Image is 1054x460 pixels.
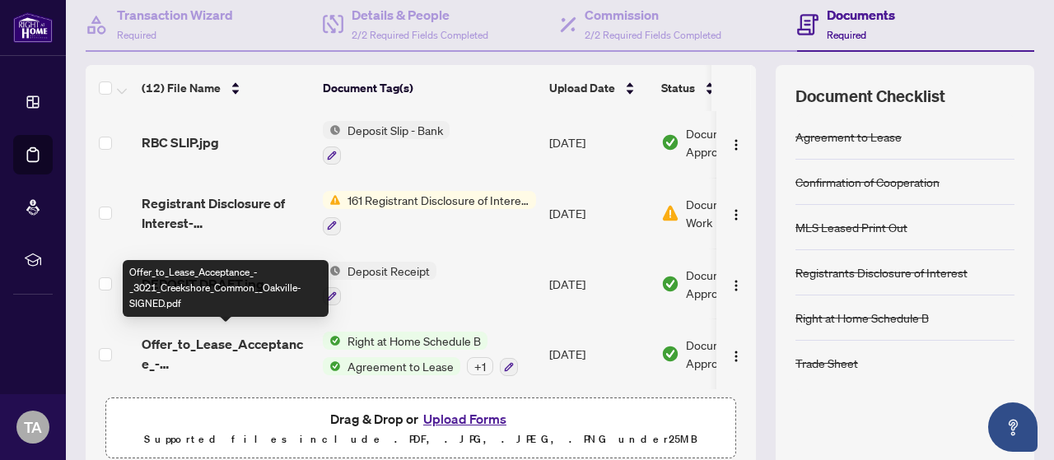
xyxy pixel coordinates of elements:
[352,29,488,41] span: 2/2 Required Fields Completed
[686,124,788,160] span: Document Approved
[730,279,743,292] img: Logo
[323,357,341,375] img: Status Icon
[142,132,219,152] span: RBC SLIP.jpg
[585,5,721,25] h4: Commission
[341,332,487,350] span: Right at Home Schedule B
[795,309,929,327] div: Right at Home Schedule B
[543,249,655,319] td: [DATE]
[117,5,233,25] h4: Transaction Wizard
[543,318,655,389] td: [DATE]
[323,121,341,139] img: Status Icon
[549,79,615,97] span: Upload Date
[117,29,156,41] span: Required
[661,275,679,293] img: Document Status
[795,128,902,146] div: Agreement to Lease
[988,402,1038,452] button: Open asap
[795,85,945,108] span: Document Checklist
[543,178,655,249] td: [DATE]
[723,341,749,367] button: Logo
[795,263,968,281] div: Registrants Disclosure of Interest
[686,266,788,302] span: Document Approved
[323,191,341,209] img: Status Icon
[341,191,536,209] span: 161 Registrant Disclosure of Interest - Disposition ofProperty
[723,129,749,156] button: Logo
[323,262,436,306] button: Status IconDeposit Receipt
[661,79,695,97] span: Status
[142,79,221,97] span: (12) File Name
[123,260,329,317] div: Offer_to_Lease_Acceptance_-_3021_Creekshore_Common__Oakville-SIGNED.pdf
[116,430,725,449] p: Supported files include .PDF, .JPG, .JPEG, .PNG under 25 MB
[585,29,721,41] span: 2/2 Required Fields Completed
[13,12,53,43] img: logo
[723,271,749,297] button: Logo
[661,204,679,222] img: Document Status
[795,173,940,191] div: Confirmation of Cooperation
[135,65,316,111] th: (12) File Name
[661,345,679,363] img: Document Status
[142,193,310,233] span: Registrant Disclosure of Interest- [GEOGRAPHIC_DATA]pdf
[795,218,907,236] div: MLS Leased Print Out
[341,262,436,280] span: Deposit Receipt
[827,5,895,25] h4: Documents
[661,133,679,151] img: Document Status
[543,108,655,179] td: [DATE]
[330,408,511,430] span: Drag & Drop or
[655,65,795,111] th: Status
[323,332,518,376] button: Status IconRight at Home Schedule BStatus IconAgreement to Lease+1
[827,29,866,41] span: Required
[323,191,536,235] button: Status Icon161 Registrant Disclosure of Interest - Disposition ofProperty
[543,65,655,111] th: Upload Date
[341,357,460,375] span: Agreement to Lease
[323,262,341,280] img: Status Icon
[723,200,749,226] button: Logo
[341,121,450,139] span: Deposit Slip - Bank
[686,195,788,231] span: Document Needs Work
[686,336,788,372] span: Document Approved
[730,138,743,151] img: Logo
[730,208,743,221] img: Logo
[323,332,341,350] img: Status Icon
[352,5,488,25] h4: Details & People
[467,357,493,375] div: + 1
[106,398,735,459] span: Drag & Drop orUpload FormsSupported files include .PDF, .JPG, .JPEG, .PNG under25MB
[730,350,743,363] img: Logo
[418,408,511,430] button: Upload Forms
[316,65,543,111] th: Document Tag(s)
[323,121,450,165] button: Status IconDeposit Slip - Bank
[795,354,858,372] div: Trade Sheet
[24,416,42,439] span: TA
[142,334,310,374] span: Offer_to_Lease_Acceptance_-_3021_Creekshore_Common__Oakville-SIGNED.pdf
